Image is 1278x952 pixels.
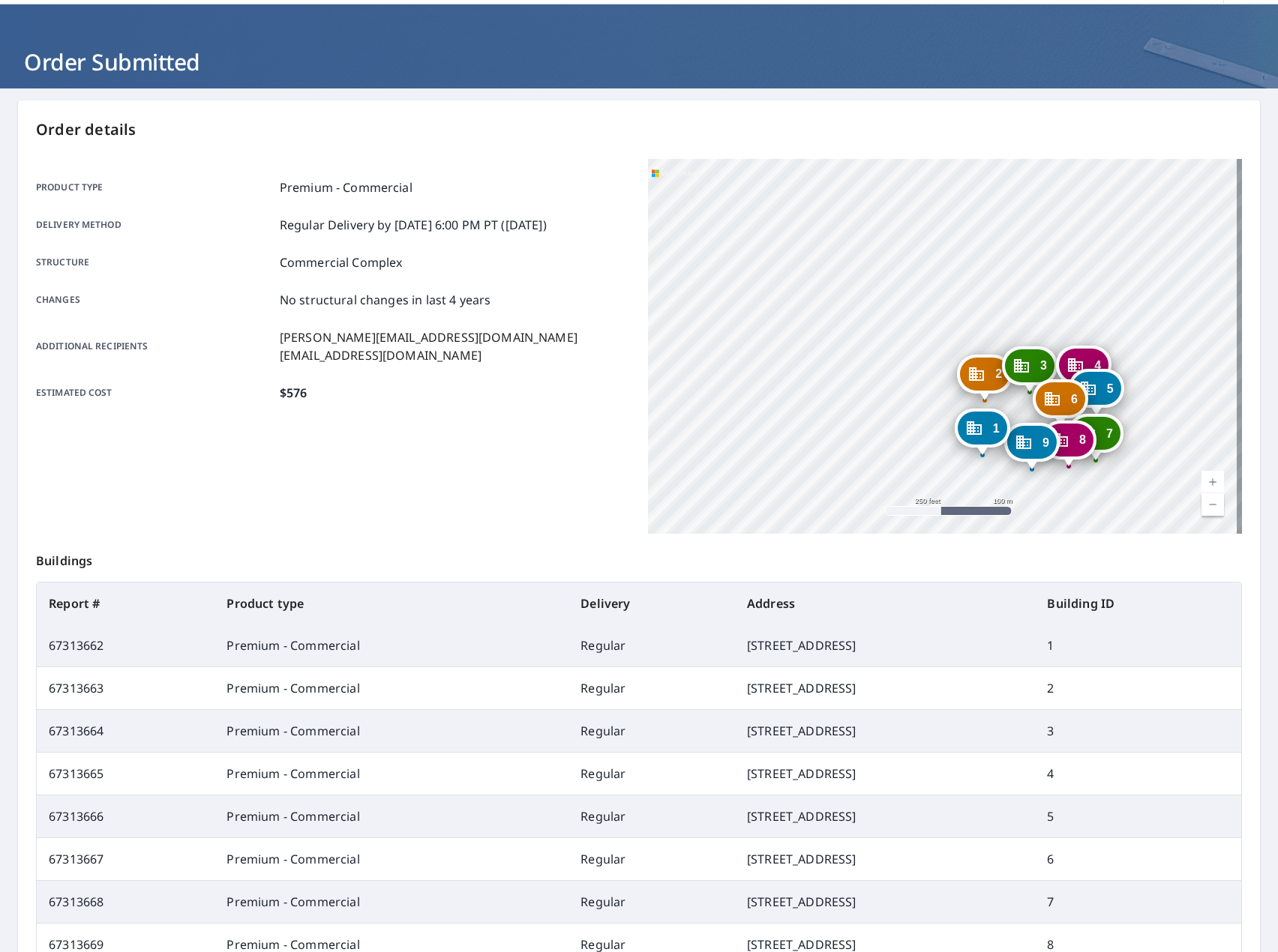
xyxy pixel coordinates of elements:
[36,291,274,309] p: Changes
[1107,383,1114,394] span: 5
[18,46,1260,77] h1: Order Submitted
[957,355,1012,401] div: Dropped pin, building 2, Commercial property, 1000 Lexington Ct Largo, FL 33771
[1069,369,1124,415] div: Dropped pin, building 5, Commercial property, 500 Lexington Ct Largo, FL 33771
[280,346,577,364] p: [EMAIL_ADDRESS][DOMAIN_NAME]
[37,881,214,924] td: 67313668
[735,838,1035,881] td: [STREET_ADDRESS]
[1041,421,1096,467] div: Dropped pin, building 8, Commercial property, 400 Lexington Ct Largo, FL 33771
[568,582,735,624] th: Delivery
[735,795,1035,838] td: [STREET_ADDRESS]
[214,710,568,753] td: Premium - Commercial
[568,753,735,795] td: Regular
[280,384,307,402] p: $576
[1094,360,1101,371] span: 4
[735,710,1035,753] td: [STREET_ADDRESS]
[1201,493,1224,516] a: Current Level 17, Zoom Out
[1042,437,1049,448] span: 9
[1002,346,1057,393] div: Dropped pin, building 3, Commercial property, 900 Lexington Ct Largo, FL 33771
[568,710,735,753] td: Regular
[1035,838,1241,881] td: 6
[37,753,214,795] td: 67313665
[1056,346,1111,392] div: Dropped pin, building 4, Commercial property, 700 Lexington Ct Largo, FL 33771
[735,582,1035,624] th: Address
[735,624,1035,667] td: [STREET_ADDRESS]
[214,753,568,795] td: Premium - Commercial
[735,753,1035,795] td: [STREET_ADDRESS]
[280,328,577,346] p: [PERSON_NAME][EMAIL_ADDRESS][DOMAIN_NAME]
[214,795,568,838] td: Premium - Commercial
[36,384,274,402] p: Estimated cost
[214,881,568,924] td: Premium - Commercial
[37,710,214,753] td: 67313664
[735,881,1035,924] td: [STREET_ADDRESS]
[1040,360,1047,371] span: 3
[280,178,412,196] p: Premium - Commercial
[214,582,568,624] th: Product type
[568,881,735,924] td: Regular
[36,253,274,271] p: Structure
[568,795,735,838] td: Regular
[37,838,214,881] td: 67313667
[1035,582,1241,624] th: Building ID
[735,667,1035,710] td: [STREET_ADDRESS]
[280,216,547,234] p: Regular Delivery by [DATE] 6:00 PM PT ([DATE])
[995,368,1002,379] span: 2
[1201,471,1224,493] a: Current Level 17, Zoom In
[280,291,491,309] p: No structural changes in last 4 years
[214,667,568,710] td: Premium - Commercial
[36,118,1242,141] p: Order details
[36,216,274,234] p: Delivery method
[37,624,214,667] td: 67313662
[1035,667,1241,710] td: 2
[37,582,214,624] th: Report #
[36,328,274,364] p: Additional recipients
[1035,753,1241,795] td: 4
[214,838,568,881] td: Premium - Commercial
[1035,710,1241,753] td: 3
[568,838,735,881] td: Regular
[993,423,1000,434] span: 1
[568,667,735,710] td: Regular
[1035,881,1241,924] td: 7
[280,253,403,271] p: Commercial Complex
[1035,795,1241,838] td: 5
[36,178,274,196] p: Product type
[1035,624,1241,667] td: 1
[1068,414,1123,460] div: Dropped pin, building 7, Commercial property, 400 Lexington Ct Largo, FL 33771
[568,624,735,667] td: Regular
[1004,423,1060,469] div: Dropped pin, building 9, Commercial property, 300 Lexington Ct Largo, FL 33771
[214,624,568,667] td: Premium - Commercial
[955,409,1010,455] div: Dropped pin, building 1, Commercial property, 100 Lexington Ct Largo, FL 33771
[36,534,1242,582] p: Buildings
[1106,428,1113,439] span: 7
[37,667,214,710] td: 67313663
[37,795,214,838] td: 67313666
[1071,394,1078,405] span: 6
[1079,434,1086,445] span: 8
[1033,379,1088,426] div: Dropped pin, building 6, Commercial property, 600 Lexington Ct Largo, FL 33771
